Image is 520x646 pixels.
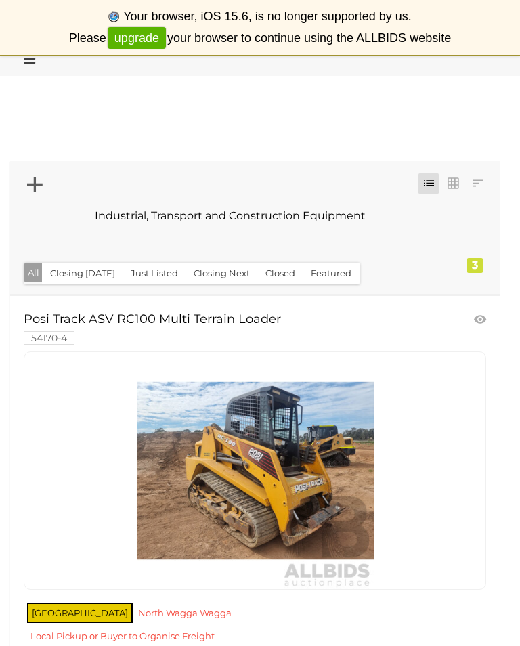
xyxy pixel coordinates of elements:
div: 3 [467,258,483,273]
h3: Industrial, Transport and Construction Equipment [34,210,427,222]
button: Closing Next [186,263,258,284]
button: Just Listed [123,263,186,284]
button: Featured [303,263,360,284]
a: Posi Track ASV RC100 Multi Terrain Loader [24,351,486,590]
button: Closed [257,263,303,284]
a: Posi Track ASV RC100 Multi Terrain Loader 54170-4 [24,313,412,343]
button: Closing [DATE] [42,263,123,284]
a: upgrade [108,27,166,49]
img: Posi Track ASV RC100 Multi Terrain Loader [137,352,374,589]
button: All [24,263,43,282]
